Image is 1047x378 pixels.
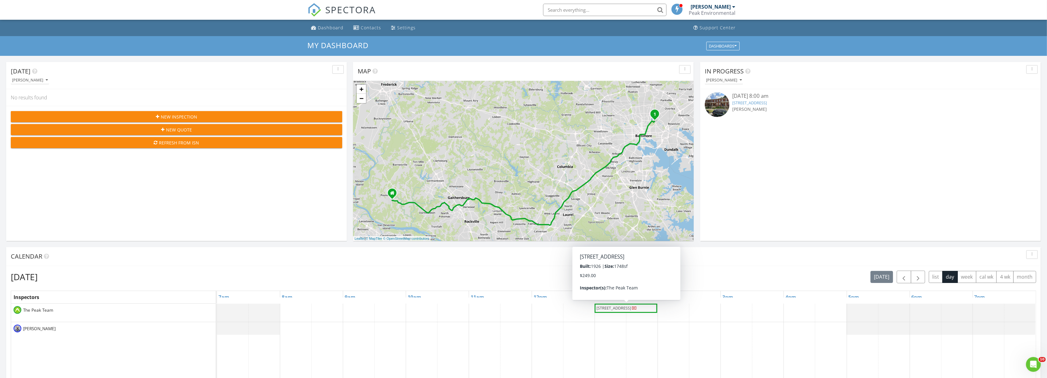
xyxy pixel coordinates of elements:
a: 5pm [847,292,861,302]
button: week [958,271,976,283]
span: [PERSON_NAME] [22,326,57,332]
a: 12pm [532,292,549,302]
a: Zoom in [357,85,366,94]
a: 7am [217,292,231,302]
img: img_5009.jpg [14,325,21,332]
a: Zoom out [357,94,366,103]
div: [PERSON_NAME] [12,78,48,82]
div: Dashboards [709,44,737,48]
a: © MapTiler [366,237,382,240]
span: [PERSON_NAME] [733,106,767,112]
button: 4 wk [996,271,1014,283]
span: SPECTORA [326,3,376,16]
div: Refresh from ISN [16,139,337,146]
a: 2pm [658,292,672,302]
a: SPECTORA [308,8,376,21]
div: | [353,236,431,241]
div: Contacts [361,25,381,31]
a: Support Center [691,22,738,34]
span: Map [358,67,371,75]
button: [DATE] [870,271,893,283]
span: The Peak Team [22,307,55,313]
button: Previous day [897,271,911,283]
div: Dashboard [318,25,344,31]
a: 10am [406,292,423,302]
span: 10 [1039,357,1046,362]
a: 8am [280,292,294,302]
button: New Inspection [11,111,342,122]
span: Inspectors [14,294,39,301]
button: Next day [911,271,925,283]
a: 11am [469,292,486,302]
button: month [1013,271,1036,283]
a: 6pm [910,292,924,302]
a: [STREET_ADDRESS] [733,100,767,106]
a: 3pm [721,292,735,302]
button: [PERSON_NAME] [705,76,743,85]
button: Refresh from ISN [11,137,342,148]
button: list [929,271,943,283]
span: My Dashboard [308,40,369,50]
a: [DATE] 8:00 am [STREET_ADDRESS] [PERSON_NAME] [705,92,1036,119]
span: [STREET_ADDRESS] [596,305,631,311]
a: Dashboard [309,22,346,34]
div: Support Center [700,25,736,31]
img: The Best Home Inspection Software - Spectora [308,3,321,17]
iframe: Intercom live chat [1026,357,1041,372]
img: peakicon.png [14,306,21,314]
span: New Inspection [161,114,197,120]
div: Settings [397,25,416,31]
a: 1pm [595,292,609,302]
span: New Quote [166,127,192,133]
button: cal wk [976,271,997,283]
img: streetview [705,92,729,117]
a: Settings [389,22,418,34]
span: Calendar [11,252,42,260]
a: Contacts [351,22,384,34]
div: Peak Environmental [689,10,736,16]
button: day [942,271,958,283]
div: 3327 Richmond Ave, Baltimore, MD 21213 [655,114,659,118]
div: [DATE] 8:00 am [733,92,1009,100]
div: 16829 Budd Rd., Poolesville MD 20837 [392,193,396,197]
button: New Quote [11,124,342,135]
span: [DATE] [11,67,31,75]
a: 4pm [784,292,798,302]
button: Dashboards [706,42,740,50]
div: [PERSON_NAME] [706,78,742,82]
h2: [DATE] [11,271,38,283]
i: 1 [654,112,656,117]
a: 7pm [973,292,987,302]
a: © OpenStreetMap contributors [383,237,429,240]
button: [PERSON_NAME] [11,76,49,85]
a: Leaflet [355,237,365,240]
a: 9am [343,292,357,302]
span: In Progress [705,67,744,75]
div: [PERSON_NAME] [691,4,731,10]
input: Search everything... [543,4,667,16]
div: No results found [6,89,347,106]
